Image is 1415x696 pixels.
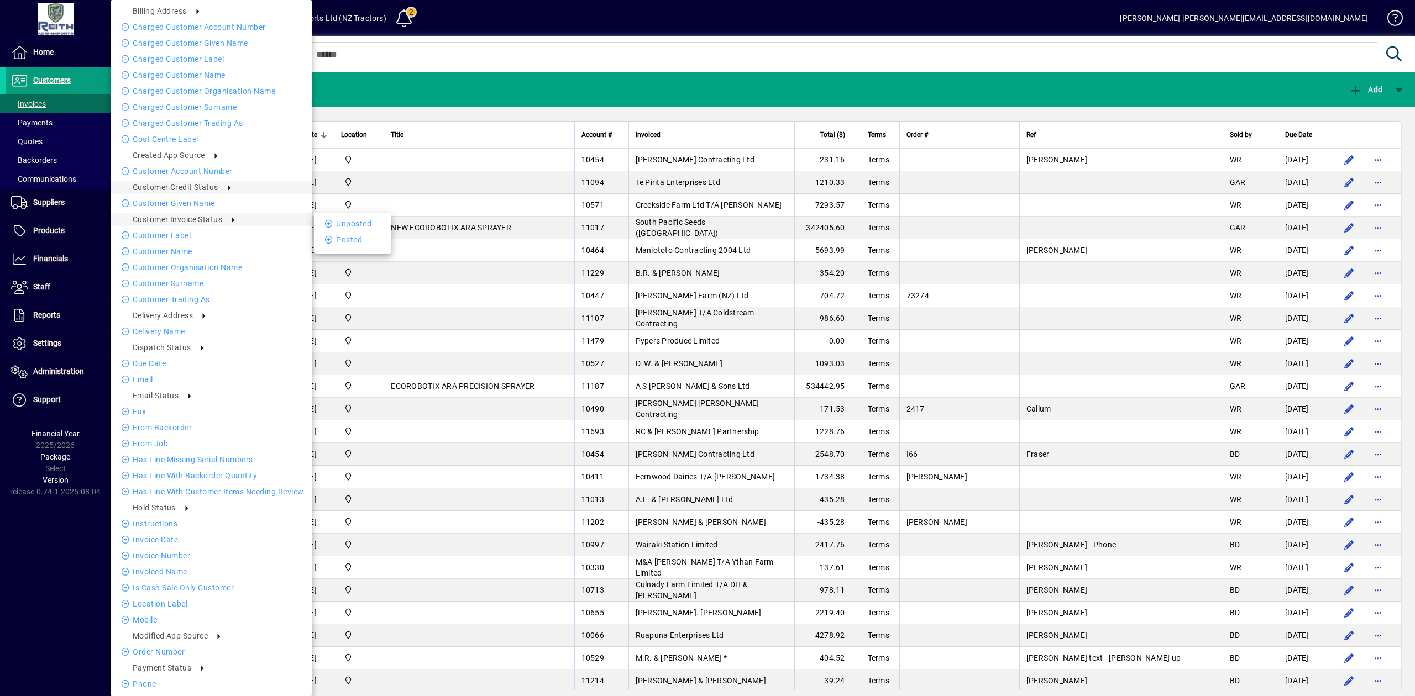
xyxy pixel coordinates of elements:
[111,597,312,610] li: Location Label
[111,613,312,626] li: Mobile
[133,215,222,224] span: Customer Invoice Status
[111,405,312,418] li: Fax
[111,117,312,130] li: Charged Customer Trading as
[111,85,312,98] li: Charged Customer Organisation name
[111,261,312,274] li: Customer Organisation name
[111,357,312,370] li: Due date
[111,68,312,82] li: Charged Customer name
[111,277,312,290] li: Customer Surname
[111,677,312,690] li: Phone
[111,421,312,434] li: From Backorder
[111,36,312,50] li: Charged Customer Given name
[111,197,312,210] li: Customer Given name
[111,469,312,482] li: Has Line With Backorder Quantity
[133,391,179,400] span: Email status
[133,663,191,672] span: Payment Status
[111,245,312,258] li: Customer name
[111,565,312,578] li: Invoiced Name
[111,20,312,34] li: Charged Customer Account number
[111,581,312,594] li: Is Cash Sale Only Customer
[111,437,312,450] li: From Job
[133,311,193,320] span: Delivery address
[133,503,176,512] span: Hold Status
[111,325,312,338] li: Delivery name
[111,52,312,66] li: Charged Customer label
[111,373,312,386] li: Email
[111,453,312,466] li: Has Line Missing Serial Numbers
[111,549,312,562] li: Invoice number
[111,517,312,530] li: Instructions
[133,151,205,160] span: Created App Source
[111,229,312,242] li: Customer label
[133,183,218,192] span: Customer credit status
[133,343,191,352] span: Dispatch Status
[111,533,312,546] li: Invoice date
[111,485,312,498] li: Has Line With Customer Items Needing Review
[133,7,187,15] span: Billing address
[111,165,312,178] li: Customer Account number
[111,101,312,114] li: Charged Customer Surname
[111,293,312,306] li: Customer Trading as
[133,631,208,640] span: Modified App Source
[111,645,312,658] li: Order number
[111,133,312,146] li: Cost Centre Label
